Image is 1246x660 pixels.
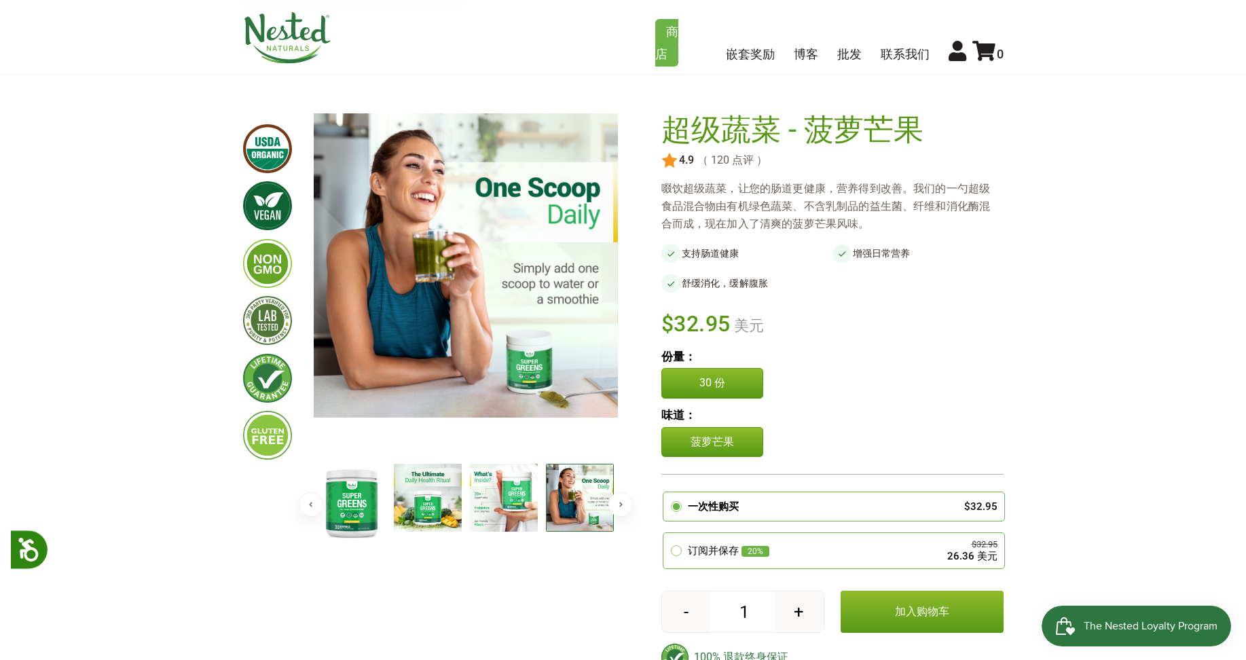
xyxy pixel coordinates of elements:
[655,19,678,67] a: 商店
[661,153,678,169] img: star.svg
[678,154,694,166] span: 4.9
[299,492,323,517] button: 以前
[837,47,862,61] a: 批发
[794,47,818,61] a: 博客
[972,47,1004,61] a: 0
[243,124,292,173] img: 美国农业部有机
[832,244,1004,263] li: 增强日常营养
[243,181,292,230] img: 纯素主义者
[662,591,710,632] button: -
[1042,606,1232,646] iframe: Button to open loyalty program pop-up
[676,375,749,390] p: 30 份
[661,408,696,422] b: 味道：
[608,492,633,517] button: 下一个
[661,113,997,147] h1: 超级蔬菜 - 菠萝芒果
[661,427,763,457] p: 菠萝芒果
[661,244,832,263] li: 支持肠道健康
[243,354,292,403] img: 终身保修
[243,411,292,460] img: 无麸质
[775,591,823,632] button: +
[243,239,292,288] img: 无转基因
[661,274,832,293] li: 舒缓消化，缓解腹胀
[314,113,618,418] img: 超级蔬菜 - 菠萝芒果
[661,368,763,398] button: 30 份
[694,154,767,166] span: （ 120 点评 ）
[661,309,731,339] span: $32.95
[243,296,292,345] img: 第三方测试
[841,591,1004,633] button: 加入购物车
[243,12,331,64] img: 嵌套自然
[661,180,1004,233] div: 啜饮超级蔬菜，让您的肠道更健康，营养得到改善。我们的一勺超级食品混合物由有机绿色蔬菜、不含乳制品的益生菌、纤维和消化酶混合而成，现在加入了清爽的菠萝芒果风味。
[394,464,462,532] img: 超级蔬菜 - 菠萝芒果
[546,464,614,532] img: 超级蔬菜 - 菠萝芒果
[726,47,775,61] a: 嵌套奖励
[881,47,930,61] a: 联系我们
[470,464,538,532] img: 超级蔬菜 - 菠萝芒果
[997,47,1004,61] span: 0
[731,317,764,334] span: 美元
[661,350,696,363] b: 份量：
[318,464,386,542] img: 超级蔬菜 - 菠萝芒果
